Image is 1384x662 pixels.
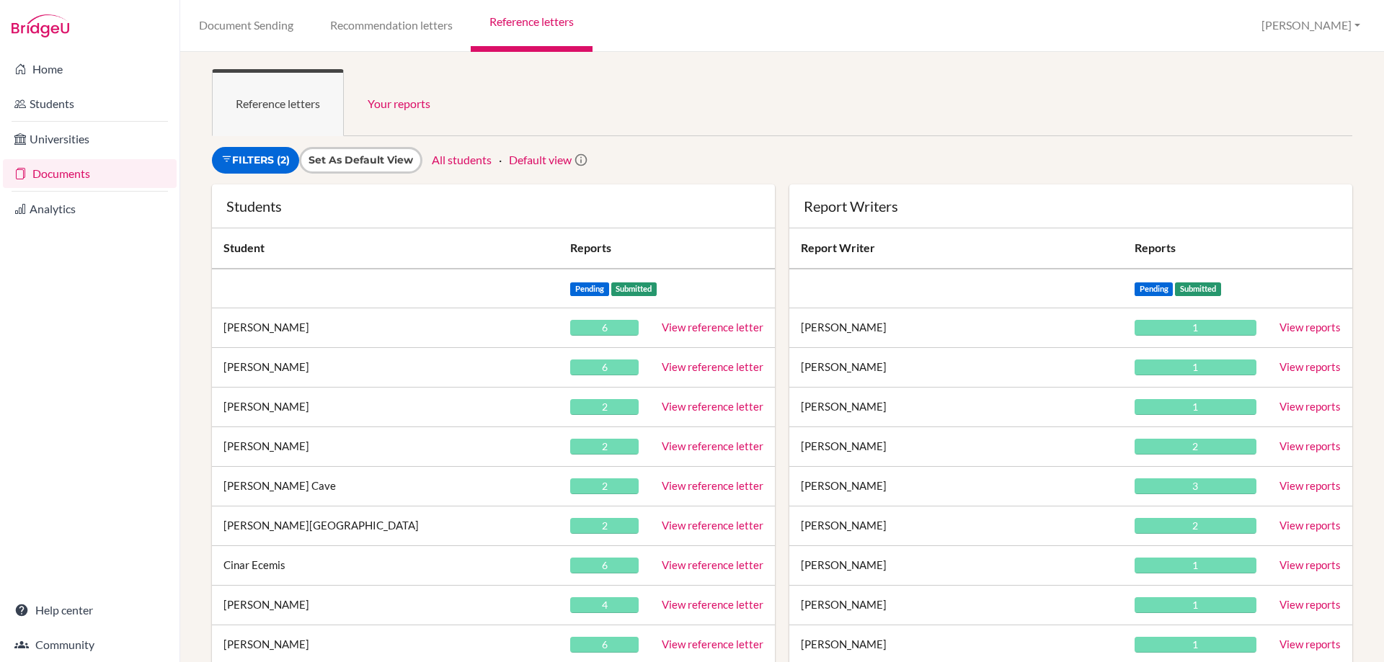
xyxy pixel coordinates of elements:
[1135,320,1256,336] div: 1
[662,400,763,413] a: View reference letter
[804,199,1338,213] div: Report Writers
[432,153,492,166] a: All students
[212,506,559,546] td: [PERSON_NAME][GEOGRAPHIC_DATA]
[789,228,1123,269] th: Report Writer
[1135,637,1256,653] div: 1
[344,69,454,136] a: Your reports
[570,359,639,375] div: 6
[12,14,69,37] img: Bridge-U
[611,282,657,296] span: Submitted
[570,282,609,296] span: Pending
[1279,558,1341,571] a: View reports
[789,388,1123,427] td: [PERSON_NAME]
[3,89,177,118] a: Students
[789,506,1123,546] td: [PERSON_NAME]
[1135,478,1256,494] div: 3
[1135,282,1174,296] span: Pending
[570,478,639,494] div: 2
[789,427,1123,467] td: [PERSON_NAME]
[309,153,413,168] input: Set as default view
[212,69,344,136] a: Reference letters
[1279,598,1341,611] a: View reports
[3,596,177,625] a: Help center
[226,199,760,213] div: Students
[1279,439,1341,452] a: View reports
[662,321,763,334] a: View reference letter
[662,439,763,452] a: View reference letter
[3,125,177,153] a: Universities
[570,518,639,534] div: 2
[570,558,639,573] div: 6
[212,147,299,174] a: Filters (2)
[1279,360,1341,373] a: View reports
[1123,228,1268,269] th: Reports
[789,546,1123,586] td: [PERSON_NAME]
[559,228,775,269] th: Reports
[212,467,559,506] td: [PERSON_NAME] Cave
[789,348,1123,388] td: [PERSON_NAME]
[1279,479,1341,492] a: View reports
[3,630,177,659] a: Community
[570,399,639,415] div: 2
[212,228,559,269] th: Student
[570,439,639,455] div: 2
[1279,321,1341,334] a: View reports
[212,308,559,348] td: [PERSON_NAME]
[662,598,763,611] a: View reference letter
[570,597,639,613] div: 4
[1255,12,1367,39] button: [PERSON_NAME]
[3,194,177,223] a: Analytics
[3,159,177,188] a: Documents
[1279,519,1341,532] a: View reports
[789,308,1123,348] td: [PERSON_NAME]
[662,558,763,571] a: View reference letter
[1135,558,1256,573] div: 1
[1135,359,1256,375] div: 1
[212,388,559,427] td: [PERSON_NAME]
[212,348,559,388] td: [PERSON_NAME]
[1279,638,1341,650] a: View reports
[1135,597,1256,613] div: 1
[3,55,177,84] a: Home
[212,427,559,467] td: [PERSON_NAME]
[509,153,572,166] a: Default view
[789,586,1123,625] td: [PERSON_NAME]
[1135,439,1256,455] div: 2
[789,467,1123,506] td: [PERSON_NAME]
[570,320,639,336] div: 6
[1135,518,1256,534] div: 2
[570,637,639,653] div: 6
[1279,400,1341,413] a: View reports
[212,546,559,586] td: Cinar Ecemis
[212,586,559,625] td: [PERSON_NAME]
[662,479,763,492] a: View reference letter
[1135,399,1256,415] div: 1
[1175,282,1221,296] span: Submitted
[662,638,763,650] a: View reference letter
[662,360,763,373] a: View reference letter
[662,519,763,532] a: View reference letter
